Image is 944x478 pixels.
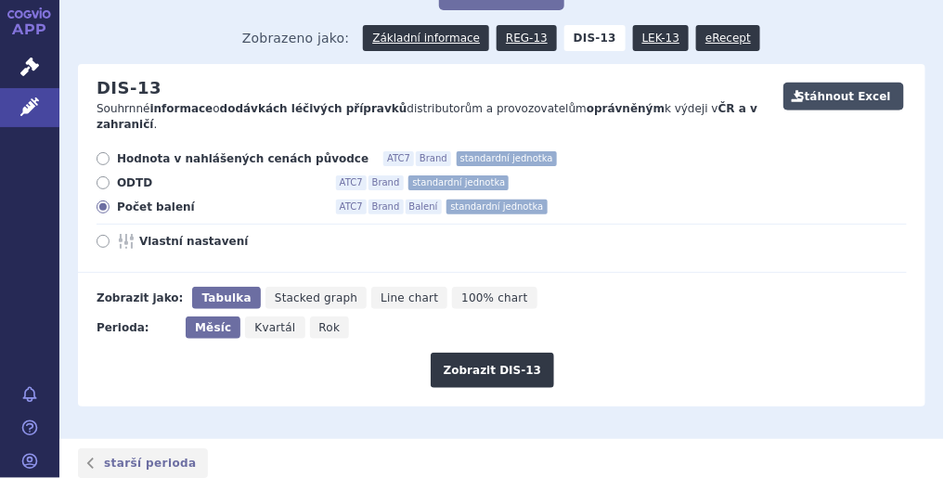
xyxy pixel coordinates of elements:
a: REG-13 [497,25,557,51]
span: ATC7 [336,200,367,214]
div: Perioda: [97,317,176,339]
span: Brand [369,175,404,190]
a: eRecept [696,25,760,51]
span: Tabulka [201,291,251,304]
span: ATC7 [336,175,367,190]
span: Rok [319,321,341,334]
strong: oprávněným [587,102,665,115]
span: Hodnota v nahlášených cenách původce [117,151,369,166]
span: standardní jednotka [408,175,509,190]
span: standardní jednotka [446,200,547,214]
span: Balení [406,200,442,214]
button: Stáhnout Excel [783,83,904,110]
span: 100% chart [461,291,527,304]
span: Stacked graph [275,291,357,304]
span: Počet balení [117,200,321,214]
a: Základní informace [363,25,489,51]
strong: dodávkách léčivých přípravků [220,102,407,115]
div: Zobrazit jako: [97,287,183,309]
span: standardní jednotka [457,151,557,166]
a: starší perioda [78,448,208,478]
span: Line chart [381,291,438,304]
span: Zobrazeno jako: [242,25,350,51]
strong: informace [150,102,213,115]
p: Souhrnné o distributorům a provozovatelům k výdeji v . [97,101,758,133]
button: Zobrazit DIS-13 [431,353,554,388]
span: ATC7 [383,151,414,166]
span: Vlastní nastavení [139,234,343,249]
strong: DIS-13 [564,25,626,51]
span: Kvartál [254,321,295,334]
span: Měsíc [195,321,231,334]
h2: DIS-13 [97,78,162,98]
span: ODTD [117,175,321,190]
span: Brand [369,200,404,214]
span: Brand [416,151,451,166]
a: LEK-13 [633,25,689,51]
